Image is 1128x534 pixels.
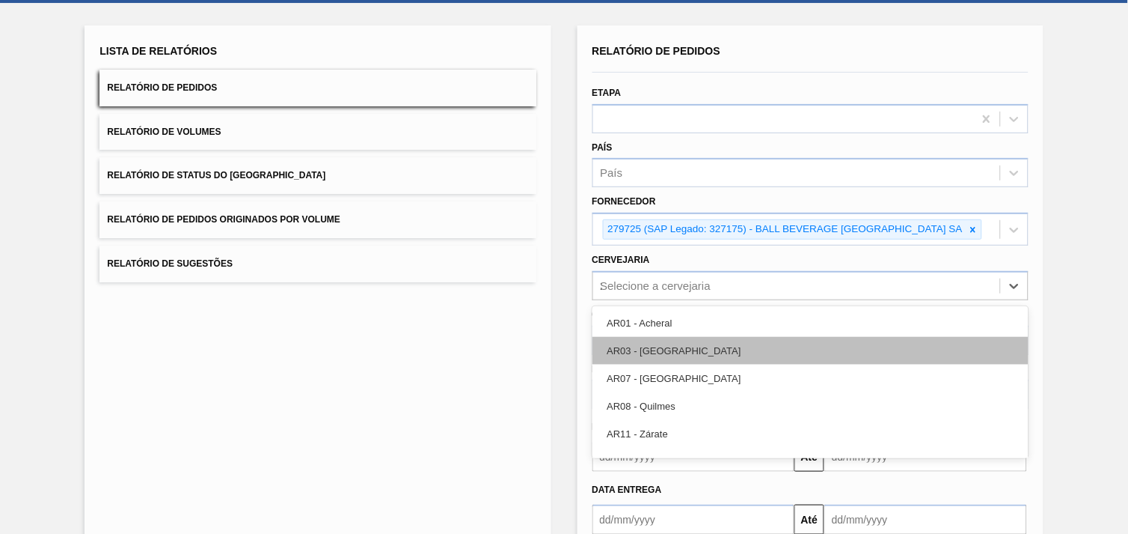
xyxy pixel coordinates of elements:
[99,157,536,194] button: Relatório de Status do [GEOGRAPHIC_DATA]
[99,45,217,57] span: Lista de Relatórios
[592,45,721,57] span: Relatório de Pedidos
[99,246,536,282] button: Relatório de Sugestões
[592,255,650,265] label: Cervejaria
[592,392,1029,420] div: AR08 - Quilmes
[592,337,1029,365] div: AR03 - [GEOGRAPHIC_DATA]
[592,485,662,495] span: Data entrega
[592,365,1029,392] div: AR07 - [GEOGRAPHIC_DATA]
[99,201,536,238] button: Relatório de Pedidos Originados por Volume
[592,142,613,153] label: País
[601,279,711,292] div: Selecione a cervejaria
[99,114,536,151] button: Relatório de Volumes
[99,70,536,106] button: Relatório de Pedidos
[592,309,1029,337] div: AR01 - Acheral
[107,214,340,225] span: Relatório de Pedidos Originados por Volume
[592,448,1029,476] div: AR14 - CASA
[592,88,622,98] label: Etapa
[604,220,966,239] div: 279725 (SAP Legado: 327175) - BALL BEVERAGE [GEOGRAPHIC_DATA] SA
[107,170,325,180] span: Relatório de Status do [GEOGRAPHIC_DATA]
[107,82,217,93] span: Relatório de Pedidos
[592,196,656,207] label: Fornecedor
[592,420,1029,448] div: AR11 - Zárate
[601,167,623,180] div: País
[107,127,221,137] span: Relatório de Volumes
[107,258,233,269] span: Relatório de Sugestões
